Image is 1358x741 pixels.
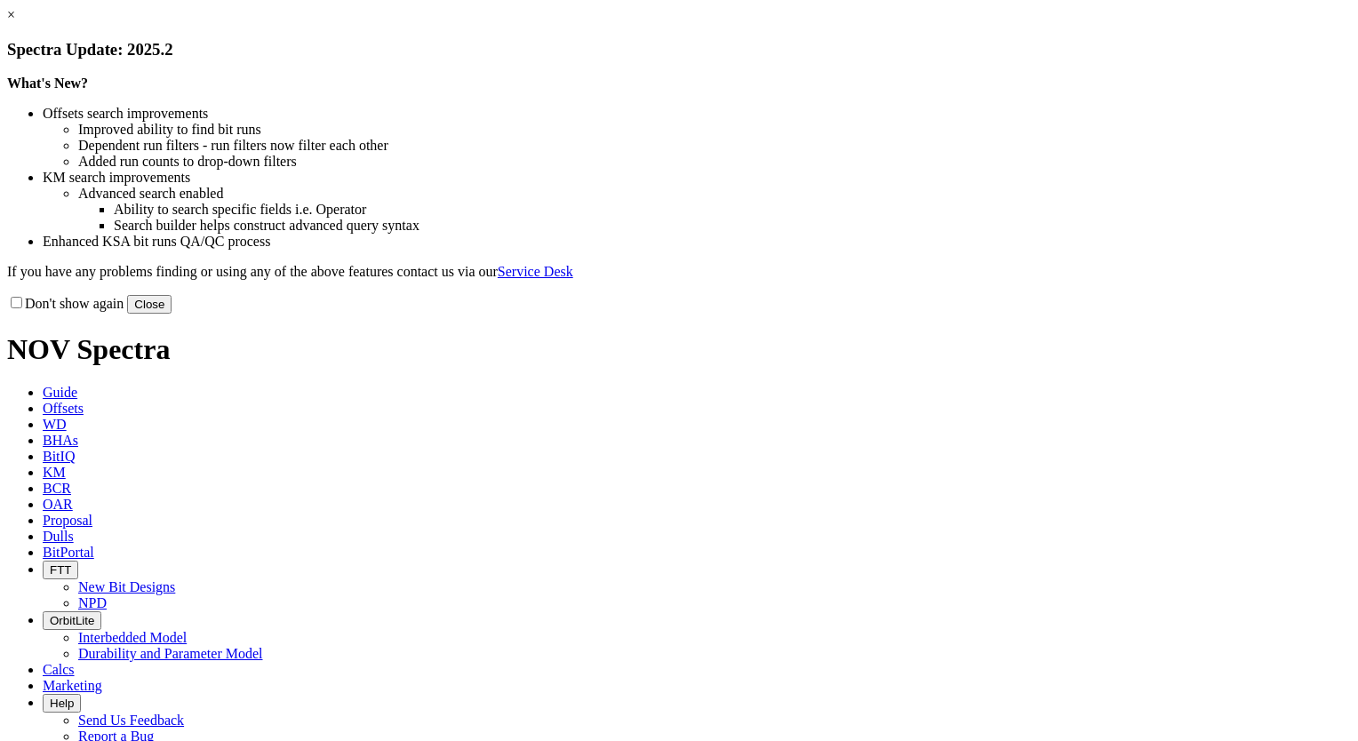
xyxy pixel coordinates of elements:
span: Offsets [43,401,84,416]
span: Help [50,697,74,710]
label: Don't show again [7,296,124,311]
span: OAR [43,497,73,512]
span: BitIQ [43,449,75,464]
strong: What's New? [7,76,88,91]
a: Service Desk [498,264,573,279]
span: FTT [50,563,71,577]
span: BHAs [43,433,78,448]
li: Ability to search specific fields i.e. Operator [114,202,1351,218]
span: OrbitLite [50,614,94,627]
span: BitPortal [43,545,94,560]
span: Calcs [43,662,75,677]
span: KM [43,465,66,480]
li: Dependent run filters - run filters now filter each other [78,138,1351,154]
li: Added run counts to drop-down filters [78,154,1351,170]
span: Proposal [43,513,92,528]
input: Don't show again [11,297,22,308]
span: WD [43,417,67,432]
span: Dulls [43,529,74,544]
p: If you have any problems finding or using any of the above features contact us via our [7,264,1351,280]
li: Improved ability to find bit runs [78,122,1351,138]
a: Durability and Parameter Model [78,646,263,661]
li: Enhanced KSA bit runs QA/QC process [43,234,1351,250]
li: Search builder helps construct advanced query syntax [114,218,1351,234]
a: New Bit Designs [78,579,175,594]
h1: NOV Spectra [7,333,1351,366]
button: Close [127,295,172,314]
span: BCR [43,481,71,496]
span: Guide [43,385,77,400]
li: KM search improvements [43,170,1351,186]
span: Marketing [43,678,102,693]
li: Advanced search enabled [78,186,1351,202]
h3: Spectra Update: 2025.2 [7,40,1351,60]
a: × [7,7,15,22]
li: Offsets search improvements [43,106,1351,122]
a: NPD [78,595,107,610]
a: Send Us Feedback [78,713,184,728]
a: Interbedded Model [78,630,187,645]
